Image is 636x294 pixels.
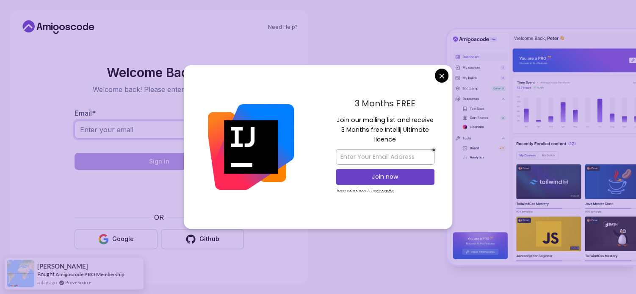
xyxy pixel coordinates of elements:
span: [PERSON_NAME] [37,263,88,270]
label: Email * [75,109,96,117]
button: Sign in [75,153,244,170]
span: a day ago [37,279,57,286]
h2: Welcome Back [75,66,244,79]
img: provesource social proof notification image [7,260,34,287]
div: Github [199,235,219,243]
div: Sign in [149,157,169,166]
div: Google [112,235,134,243]
a: Need Help? [268,24,298,31]
input: Enter your email [75,121,244,139]
span: Bought [37,271,55,277]
button: Google [75,229,158,249]
img: Amigoscode Dashboard [447,29,636,264]
button: Github [161,229,244,249]
p: OR [154,212,164,222]
a: ProveSource [65,279,91,286]
a: Amigoscode PRO Membership [55,271,124,277]
p: Welcome back! Please enter your details. [75,84,244,94]
a: Home link [20,20,97,34]
iframe: Widget containing checkbox for hCaptcha security challenge [95,175,223,207]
